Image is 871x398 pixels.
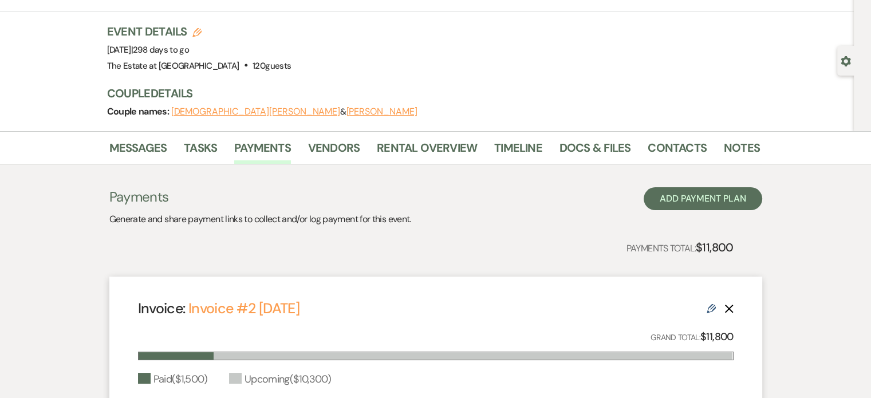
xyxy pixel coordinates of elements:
[494,139,542,164] a: Timeline
[138,298,299,318] h4: Invoice:
[651,329,734,345] p: Grand Total:
[188,299,299,318] a: Invoice #2 [DATE]
[109,187,411,207] h3: Payments
[308,139,360,164] a: Vendors
[184,139,217,164] a: Tasks
[626,238,734,257] p: Payments Total:
[133,44,189,56] span: 298 days to go
[107,85,748,101] h3: Couple Details
[559,139,630,164] a: Docs & Files
[171,107,341,116] button: [DEMOGRAPHIC_DATA][PERSON_NAME]
[648,139,707,164] a: Contacts
[253,60,291,72] span: 120 guests
[138,372,207,387] div: Paid ( $1,500 )
[171,106,417,117] span: &
[700,330,734,344] strong: $11,800
[234,139,291,164] a: Payments
[841,55,851,66] button: Open lead details
[346,107,417,116] button: [PERSON_NAME]
[109,212,411,227] p: Generate and share payment links to collect and/or log payment for this event.
[131,44,189,56] span: |
[724,139,760,164] a: Notes
[696,240,734,255] strong: $11,800
[107,44,190,56] span: [DATE]
[377,139,477,164] a: Rental Overview
[107,60,239,72] span: The Estate at [GEOGRAPHIC_DATA]
[109,139,167,164] a: Messages
[644,187,762,210] button: Add Payment Plan
[107,23,291,40] h3: Event Details
[107,105,171,117] span: Couple names:
[229,372,331,387] div: Upcoming ( $10,300 )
